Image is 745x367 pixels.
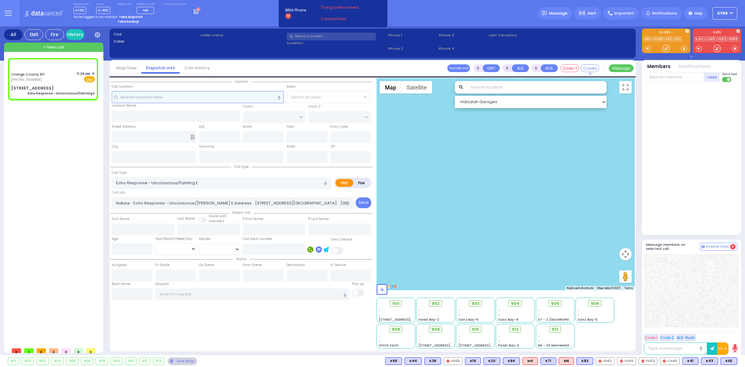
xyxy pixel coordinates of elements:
[379,313,381,317] span: -
[379,317,437,322] span: [STREET_ADDRESS][PERSON_NAME]
[49,348,58,353] span: 0
[498,317,518,322] span: Sanz Bay-4
[112,190,125,195] label: Call Info
[25,29,43,40] div: EMS
[287,263,305,268] label: Destination
[642,31,690,35] label: KJ EMS...
[114,32,198,37] label: Cad:
[155,263,169,268] label: En Route
[418,317,439,322] span: Forest Bay-2
[647,63,670,70] button: Members
[379,343,399,348] span: Smith Farm
[112,144,118,149] label: City
[177,216,195,221] label: Last Name
[321,5,370,10] span: Trying to Reconnect...
[112,217,129,222] label: First Name
[663,360,666,363] img: red-radio-icon.svg
[330,263,346,268] label: In Service
[730,244,736,250] span: 0
[112,170,127,175] label: Call Type
[86,348,96,353] span: 0
[578,317,598,322] span: Sanz Bay-5
[378,282,399,290] a: Open this area in Google Maps (opens a new window)
[111,65,141,71] a: Map View
[717,342,729,355] button: 10-4
[549,10,567,16] span: Message
[66,29,84,40] a: History
[379,334,381,338] span: -
[498,308,500,313] span: -
[243,217,263,222] label: P First Name
[96,7,110,14] span: D-801
[560,64,579,72] button: Code-1
[458,334,460,338] span: -
[722,72,737,76] span: Send text
[356,197,371,208] button: Send
[498,334,500,338] span: -
[77,71,90,76] span: 11:26 AM
[700,243,737,251] button: Internal Chat 0
[190,135,195,140] span: Other building occupants
[209,219,224,223] span: members
[483,64,500,72] button: UNIT
[439,46,487,51] span: Phone 4
[706,245,729,249] span: Internal Chat
[229,210,254,215] span: Patient info
[392,300,400,307] span: 901
[503,357,520,365] div: BLS
[330,124,348,129] label: Entry Code
[380,81,401,94] button: Show street map
[4,29,23,40] div: All
[45,29,64,40] div: Fire
[643,37,652,41] a: K65
[717,11,728,16] span: ky68
[646,72,704,82] input: Search member
[540,357,556,365] div: K71
[596,357,615,365] div: FD62
[112,236,118,241] label: Age
[378,282,399,290] img: Google
[580,64,599,72] button: Covered
[619,248,632,260] button: Map camera controls
[81,358,93,365] div: 906
[43,44,64,50] span: + New call
[591,300,599,307] span: 906
[155,282,169,287] label: Hospital
[465,357,481,365] div: K18
[287,33,376,40] input: Search a contact
[467,81,607,94] input: Search location
[96,2,110,6] label: Lines
[609,64,634,72] button: Message
[11,85,54,91] div: [STREET_ADDRESS]
[388,46,436,51] span: Phone 2
[639,357,657,365] div: FD53
[287,144,295,149] label: State
[117,2,131,6] label: Night unit
[353,179,370,187] label: Fire
[620,360,623,363] img: red-radio-icon.svg
[489,33,560,38] label: Last 3 location
[538,334,540,338] span: -
[287,84,296,89] label: Areas
[483,357,500,365] div: BLS
[153,358,164,365] div: 913
[112,103,136,108] label: Location Name
[330,144,335,149] label: ZIP
[285,7,306,13] span: BRIA Phone
[619,81,632,94] button: Toggle fullscreen view
[243,104,254,109] label: Cross 1
[674,37,682,41] a: K41
[379,338,381,343] span: -
[418,343,477,348] span: [STREET_ADDRESS][PERSON_NAME]
[331,237,353,242] label: Use Callback
[199,236,211,241] label: Gender
[712,7,737,20] button: ky68
[70,62,85,68] button: Assign
[25,9,66,17] img: Logo
[392,326,400,333] span: 908
[424,357,441,365] div: K38
[704,72,720,82] button: +Add
[578,313,580,317] span: -
[112,282,130,287] label: Back Home
[141,65,180,71] a: Dispatch info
